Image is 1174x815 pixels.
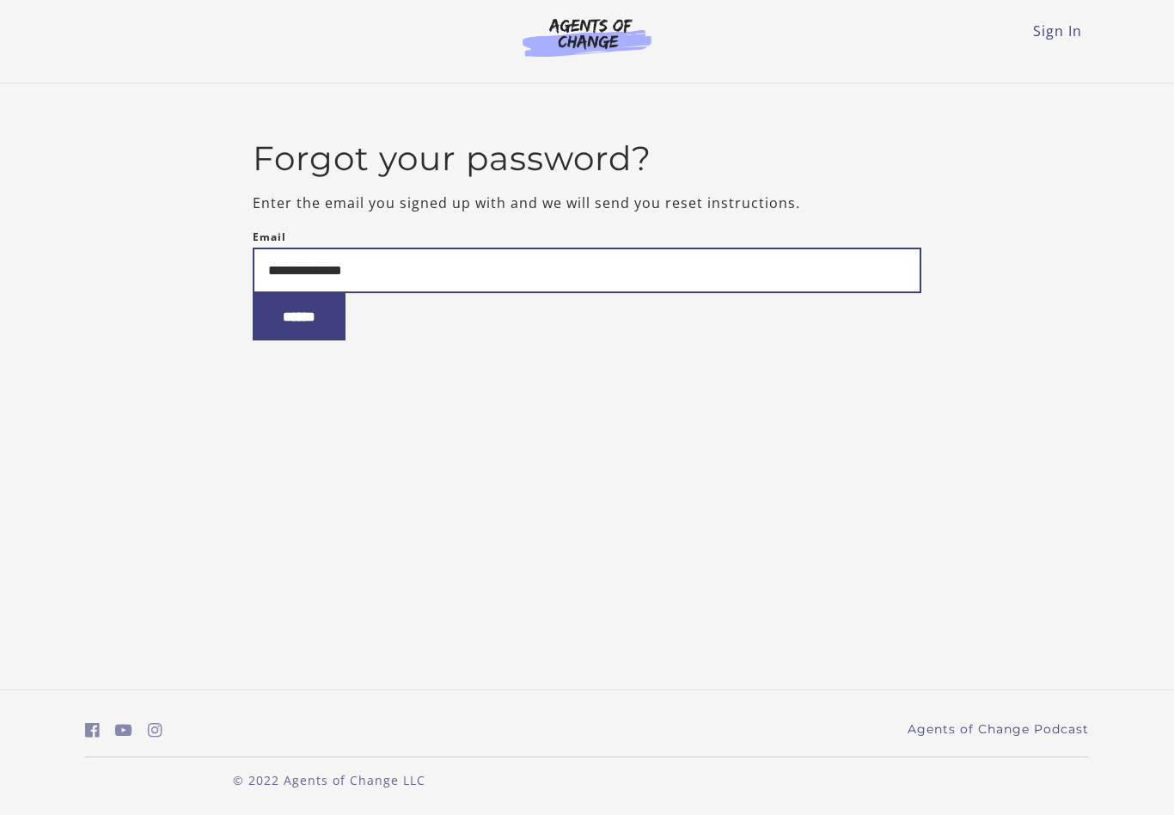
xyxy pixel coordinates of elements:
[504,17,670,57] img: Agents of Change Logo
[85,771,573,789] p: © 2022 Agents of Change LLC
[253,227,286,248] label: Email
[253,138,922,179] h2: Forgot your password?
[908,720,1089,738] a: Agents of Change Podcast
[85,722,100,738] i: https://www.facebook.com/groups/aswbtestprep (Open in a new window)
[115,722,132,738] i: https://www.youtube.com/c/AgentsofChangeTestPrepbyMeaganMitchell (Open in a new window)
[85,718,100,743] a: https://www.facebook.com/groups/aswbtestprep (Open in a new window)
[115,718,132,743] a: https://www.youtube.com/c/AgentsofChangeTestPrepbyMeaganMitchell (Open in a new window)
[1033,21,1082,40] a: Sign In
[148,722,162,738] i: https://www.instagram.com/agentsofchangeprep/ (Open in a new window)
[253,193,922,213] p: Enter the email you signed up with and we will send you reset instructions.
[148,718,162,743] a: https://www.instagram.com/agentsofchangeprep/ (Open in a new window)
